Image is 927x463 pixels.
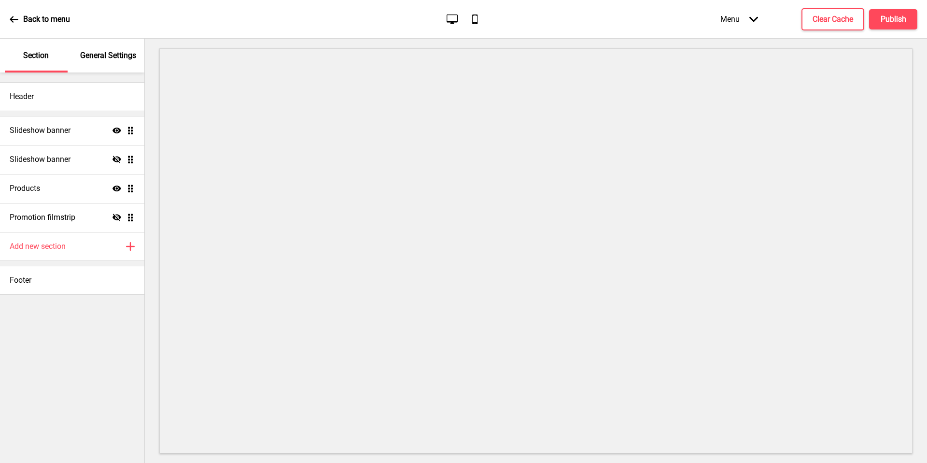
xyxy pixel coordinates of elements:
p: Section [23,50,49,61]
h4: Publish [881,14,906,25]
h4: Clear Cache [813,14,853,25]
h4: Promotion filmstrip [10,212,75,223]
h4: Slideshow banner [10,154,70,165]
p: Back to menu [23,14,70,25]
h4: Add new section [10,241,66,252]
p: General Settings [80,50,136,61]
h4: Products [10,183,40,194]
div: Menu [711,5,768,33]
h4: Slideshow banner [10,125,70,136]
h4: Footer [10,275,31,286]
h4: Header [10,91,34,102]
button: Publish [869,9,917,29]
a: Back to menu [10,6,70,32]
button: Clear Cache [801,8,864,30]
